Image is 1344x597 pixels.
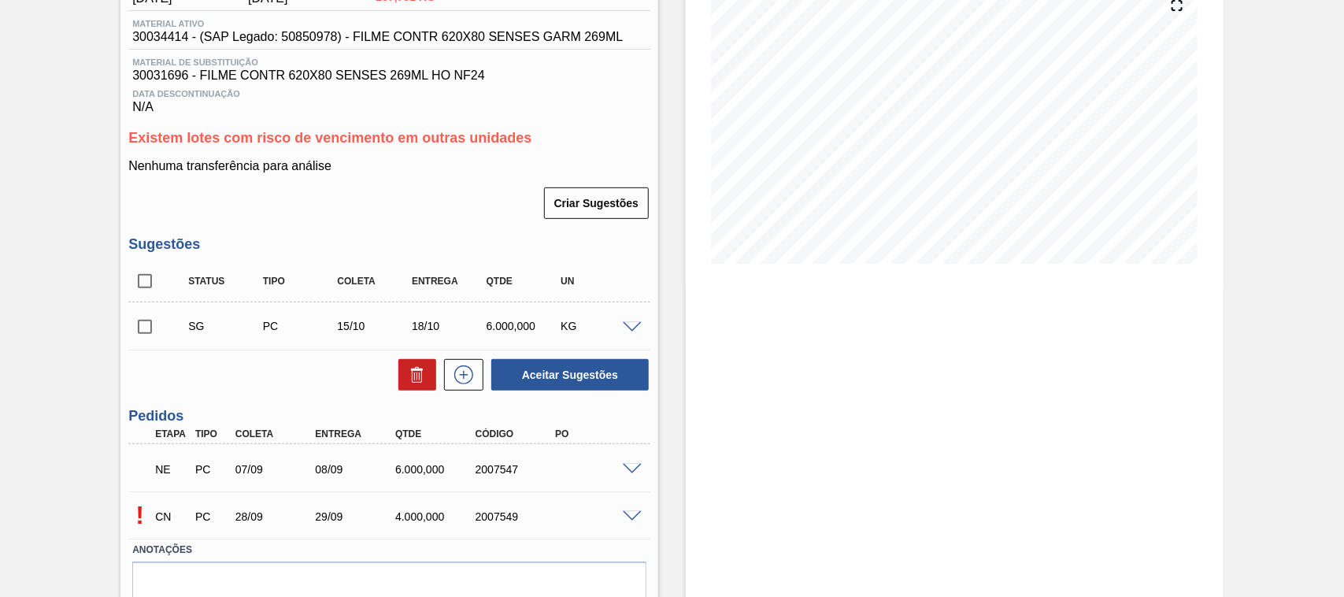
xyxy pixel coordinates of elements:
div: 4.000,000 [391,510,480,523]
div: Entrega [311,428,400,439]
div: 2007547 [472,463,561,476]
div: Criar Sugestões [546,186,650,221]
div: UN [557,276,639,287]
div: Coleta [333,276,415,287]
div: Excluir Sugestões [391,359,436,391]
div: N/A [128,83,650,114]
button: Criar Sugestões [544,187,649,219]
div: 29/09/2025 [311,510,400,523]
div: 18/10/2025 [408,320,490,332]
div: Composição de Carga em Negociação [151,499,192,534]
h3: Pedidos [128,408,650,425]
div: Código [472,428,561,439]
div: Sugestão Criada [184,320,266,332]
div: Pedido de Compra [191,463,232,476]
span: Existem lotes com risco de vencimento em outras unidades [128,130,531,146]
div: 6.000,000 [391,463,480,476]
span: 30031696 - FILME CONTR 620X80 SENSES 269ML HO NF24 [132,69,646,83]
div: Etapa [151,428,192,439]
div: Entrega [408,276,490,287]
div: Coleta [231,428,320,439]
span: Material ativo [132,19,623,28]
div: PO [551,428,640,439]
div: Pedido em Negociação Emergencial [151,452,192,487]
p: Pendente de aceite [128,501,151,530]
button: Aceitar Sugestões [491,359,649,391]
div: Pedido de Compra [191,510,232,523]
div: Nova sugestão [436,359,483,391]
h3: Sugestões [128,236,650,253]
div: 28/09/2025 [231,510,320,523]
div: Pedido de Compra [259,320,341,332]
span: Material de Substituição [132,57,646,67]
div: Tipo [191,428,232,439]
div: Status [184,276,266,287]
div: Aceitar Sugestões [483,358,650,392]
div: 08/09/2025 [311,463,400,476]
div: KG [557,320,639,332]
div: 07/09/2025 [231,463,320,476]
div: Qtde [483,276,565,287]
label: Anotações [132,539,646,562]
p: NE [155,463,188,476]
p: Nenhuma transferência para análise [128,159,650,173]
div: Tipo [259,276,341,287]
div: 15/10/2025 [333,320,415,332]
p: CN [155,510,188,523]
span: Data Descontinuação [132,89,646,98]
div: 6.000,000 [483,320,565,332]
span: 30034414 - (SAP Legado: 50850978) - FILME CONTR 620X80 SENSES GARM 269ML [132,30,623,44]
div: Qtde [391,428,480,439]
div: 2007549 [472,510,561,523]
